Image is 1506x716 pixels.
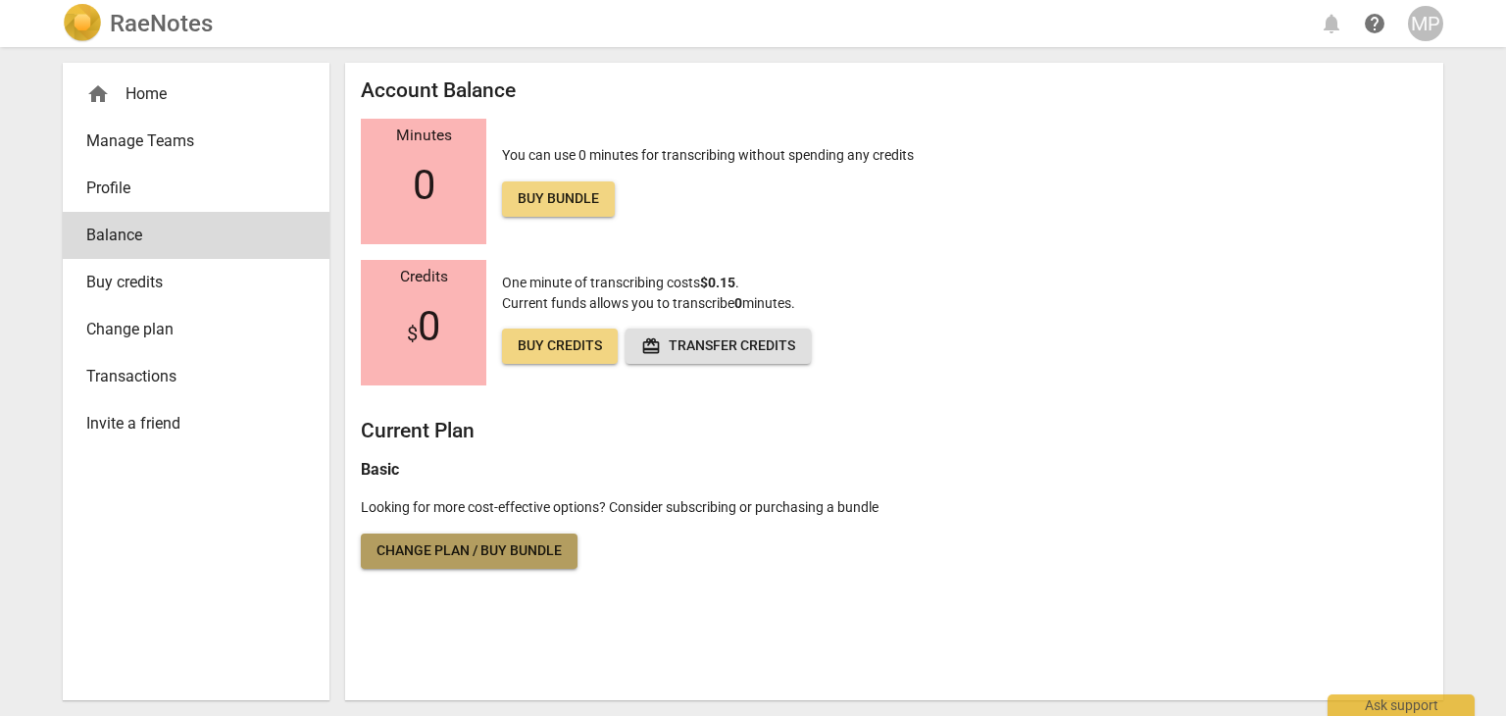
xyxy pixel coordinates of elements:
[63,212,329,259] a: Balance
[361,78,1428,103] h2: Account Balance
[63,353,329,400] a: Transactions
[86,129,290,153] span: Manage Teams
[63,306,329,353] a: Change plan
[407,303,440,350] span: 0
[63,259,329,306] a: Buy credits
[518,336,602,356] span: Buy credits
[63,4,213,43] a: LogoRaeNotes
[361,128,486,145] div: Minutes
[376,541,562,561] span: Change plan / Buy bundle
[86,271,290,294] span: Buy credits
[361,497,1428,518] p: Looking for more cost-effective options? Consider subscribing or purchasing a bundle
[502,145,914,217] p: You can use 0 minutes for transcribing without spending any credits
[734,295,742,311] b: 0
[110,10,213,37] h2: RaeNotes
[63,4,102,43] img: Logo
[86,365,290,388] span: Transactions
[502,329,618,364] a: Buy credits
[518,189,599,209] span: Buy bundle
[63,400,329,447] a: Invite a friend
[700,275,735,290] b: $0.15
[361,269,486,286] div: Credits
[1363,12,1386,35] span: help
[413,162,435,209] span: 0
[626,329,811,364] button: Transfer credits
[361,419,1428,443] h2: Current Plan
[407,322,418,345] span: $
[86,318,290,341] span: Change plan
[63,71,329,118] div: Home
[1357,6,1392,41] a: Help
[361,460,399,479] b: Basic
[1328,694,1475,716] div: Ask support
[502,275,739,290] span: One minute of transcribing costs .
[1408,6,1443,41] button: MP
[86,224,290,247] span: Balance
[86,82,290,106] div: Home
[502,181,615,217] a: Buy bundle
[641,336,795,356] span: Transfer credits
[86,82,110,106] span: home
[86,177,290,200] span: Profile
[63,118,329,165] a: Manage Teams
[502,295,795,311] span: Current funds allows you to transcribe minutes.
[641,336,661,356] span: redeem
[63,165,329,212] a: Profile
[361,534,577,569] a: Change plan / Buy bundle
[86,412,290,435] span: Invite a friend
